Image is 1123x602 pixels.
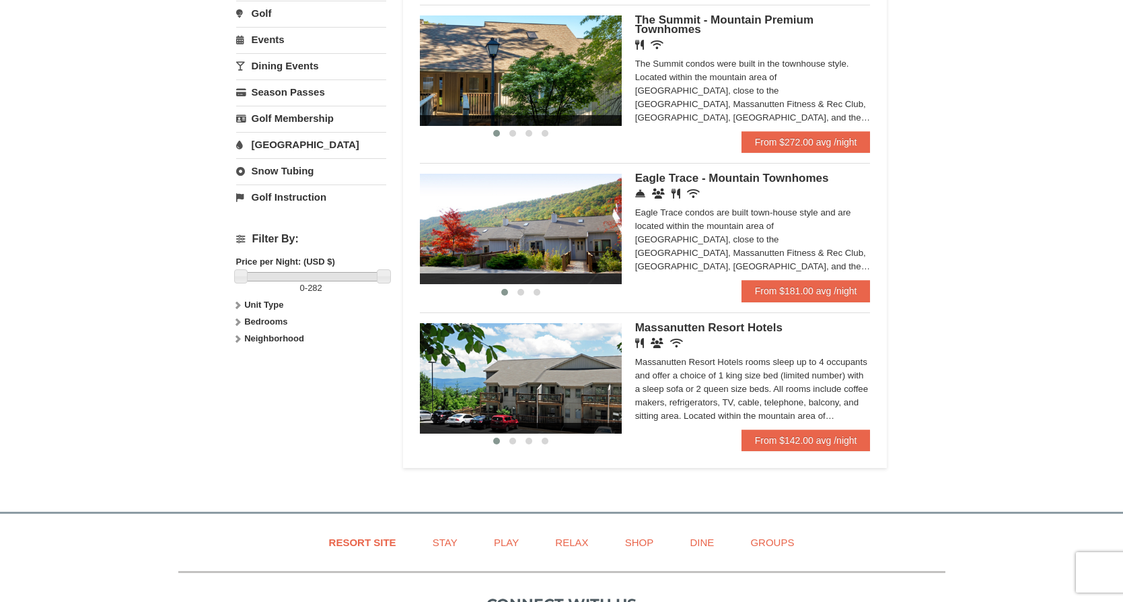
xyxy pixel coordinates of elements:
[236,132,386,157] a: [GEOGRAPHIC_DATA]
[672,189,680,199] i: Restaurant
[635,189,645,199] i: Concierge Desk
[236,1,386,26] a: Golf
[687,189,700,199] i: Wireless Internet (free)
[307,283,322,293] span: 282
[635,338,644,348] i: Restaurant
[244,316,287,327] strong: Bedrooms
[236,185,386,209] a: Golf Instruction
[538,527,605,558] a: Relax
[236,53,386,78] a: Dining Events
[416,527,474,558] a: Stay
[236,158,386,183] a: Snow Tubing
[635,172,829,185] span: Eagle Trace - Mountain Townhomes
[635,206,871,273] div: Eagle Trace condos are built town-house style and are located within the mountain area of [GEOGRA...
[236,257,335,267] strong: Price per Night: (USD $)
[635,356,871,423] div: Massanutten Resort Hotels rooms sleep up to 4 occupants and offer a choice of 1 king size bed (li...
[651,338,663,348] i: Banquet Facilities
[244,333,304,343] strong: Neighborhood
[244,300,283,310] strong: Unit Type
[741,430,871,451] a: From $142.00 avg /night
[300,283,305,293] span: 0
[236,281,386,295] label: -
[635,40,644,50] i: Restaurant
[236,27,386,52] a: Events
[635,321,783,334] span: Massanutten Resort Hotels
[733,527,811,558] a: Groups
[651,40,663,50] i: Wireless Internet (free)
[741,131,871,153] a: From $272.00 avg /night
[608,527,671,558] a: Shop
[477,527,536,558] a: Play
[741,280,871,302] a: From $181.00 avg /night
[312,527,413,558] a: Resort Site
[652,189,665,199] i: Conference Facilities
[236,79,386,104] a: Season Passes
[635,13,813,36] span: The Summit - Mountain Premium Townhomes
[236,233,386,245] h4: Filter By:
[673,527,731,558] a: Dine
[236,106,386,131] a: Golf Membership
[670,338,683,348] i: Wireless Internet (free)
[635,57,871,125] div: The Summit condos were built in the townhouse style. Located within the mountain area of [GEOGRAP...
